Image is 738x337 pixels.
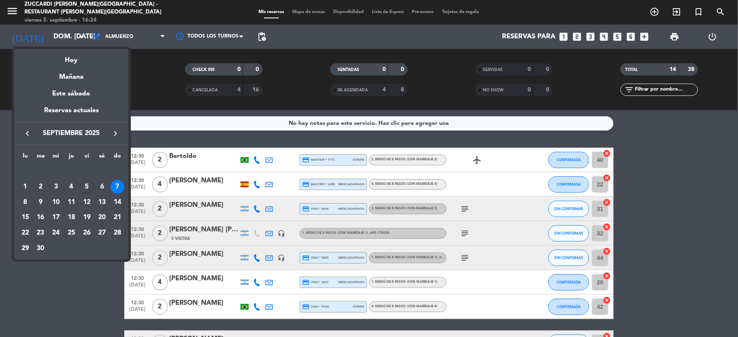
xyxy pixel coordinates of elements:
[110,179,125,195] td: 7 de septiembre de 2025
[64,179,79,195] td: 4 de septiembre de 2025
[64,195,78,209] div: 11
[110,210,125,225] td: 21 de septiembre de 2025
[48,179,64,195] td: 3 de septiembre de 2025
[95,179,110,195] td: 6 de septiembre de 2025
[18,211,32,224] div: 15
[48,210,64,225] td: 17 de septiembre de 2025
[64,180,78,194] div: 4
[79,179,95,195] td: 5 de septiembre de 2025
[64,151,79,164] th: jueves
[110,180,124,194] div: 7
[34,242,48,255] div: 30
[18,241,33,256] td: 29 de septiembre de 2025
[14,82,128,105] div: Este sábado
[95,151,110,164] th: sábado
[95,210,110,225] td: 20 de septiembre de 2025
[20,128,35,139] button: keyboard_arrow_left
[110,151,125,164] th: domingo
[18,151,33,164] th: lunes
[95,211,109,224] div: 20
[48,195,64,210] td: 10 de septiembre de 2025
[18,180,32,194] div: 1
[80,180,94,194] div: 5
[18,164,125,179] td: SEP.
[110,195,125,210] td: 14 de septiembre de 2025
[35,128,108,139] span: septiembre 2025
[33,195,49,210] td: 9 de septiembre de 2025
[95,180,109,194] div: 6
[64,211,78,224] div: 18
[48,151,64,164] th: miércoles
[64,210,79,225] td: 18 de septiembre de 2025
[95,195,109,209] div: 13
[49,226,63,240] div: 24
[110,195,124,209] div: 14
[22,129,32,138] i: keyboard_arrow_left
[18,195,32,209] div: 8
[33,179,49,195] td: 2 de septiembre de 2025
[95,225,110,241] td: 27 de septiembre de 2025
[18,195,33,210] td: 8 de septiembre de 2025
[33,151,49,164] th: martes
[110,129,120,138] i: keyboard_arrow_right
[34,195,48,209] div: 9
[33,210,49,225] td: 16 de septiembre de 2025
[18,242,32,255] div: 29
[110,225,125,241] td: 28 de septiembre de 2025
[18,210,33,225] td: 15 de septiembre de 2025
[18,179,33,195] td: 1 de septiembre de 2025
[33,225,49,241] td: 23 de septiembre de 2025
[79,210,95,225] td: 19 de septiembre de 2025
[34,180,48,194] div: 2
[110,211,124,224] div: 21
[79,195,95,210] td: 12 de septiembre de 2025
[95,195,110,210] td: 13 de septiembre de 2025
[49,211,63,224] div: 17
[18,226,32,240] div: 22
[110,226,124,240] div: 28
[95,226,109,240] div: 27
[49,195,63,209] div: 10
[34,211,48,224] div: 16
[18,225,33,241] td: 22 de septiembre de 2025
[80,226,94,240] div: 26
[14,66,128,82] div: Mañana
[80,195,94,209] div: 12
[64,225,79,241] td: 25 de septiembre de 2025
[79,151,95,164] th: viernes
[108,128,123,139] button: keyboard_arrow_right
[64,195,79,210] td: 11 de septiembre de 2025
[64,226,78,240] div: 25
[80,211,94,224] div: 19
[14,49,128,66] div: Hoy
[49,180,63,194] div: 3
[33,241,49,256] td: 30 de septiembre de 2025
[48,225,64,241] td: 24 de septiembre de 2025
[34,226,48,240] div: 23
[14,105,128,122] div: Reservas actuales
[79,225,95,241] td: 26 de septiembre de 2025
